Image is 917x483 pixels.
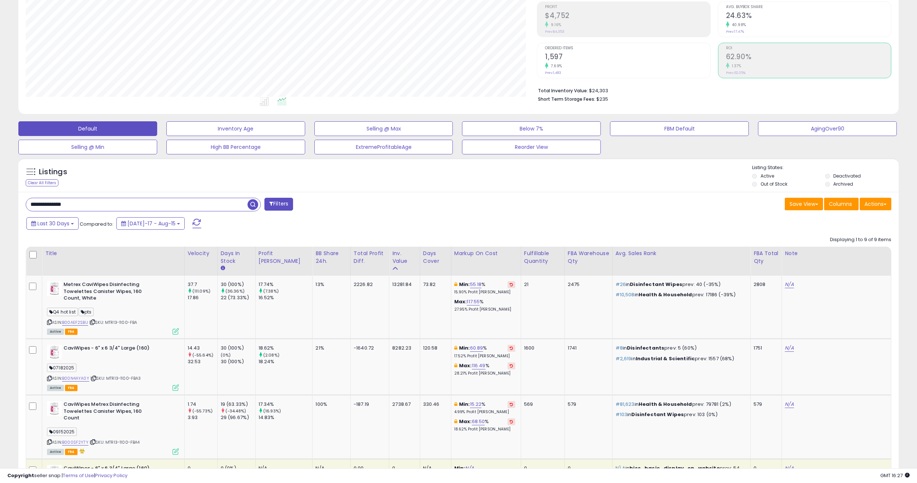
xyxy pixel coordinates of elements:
[454,250,518,257] div: Markup on Cost
[192,408,213,414] small: (-55.73%)
[423,281,445,288] div: 73.82
[615,250,747,257] div: Avg. Sales Rank
[785,344,794,352] a: N/A
[761,181,787,187] label: Out of Stock
[454,371,515,376] p: 28.21% Profit [PERSON_NAME]
[47,345,179,390] div: ASIN:
[596,96,608,103] span: $235
[615,411,628,418] span: #103
[833,173,861,179] label: Deactivated
[263,352,279,358] small: (2.08%)
[259,250,310,265] div: Profit [PERSON_NAME]
[259,281,313,288] div: 17.74%
[315,401,345,408] div: 100%
[615,281,626,288] span: #26
[225,408,246,414] small: (-34.48%)
[259,294,313,301] div: 16.52%
[315,345,345,351] div: 21%
[824,198,859,210] button: Columns
[761,173,774,179] label: Active
[830,236,891,243] div: Displaying 1 to 9 of 9 items
[18,121,157,136] button: Default
[459,362,472,369] b: Max:
[729,63,741,69] small: 1.37%
[630,281,682,288] span: Disinfectant Wipes
[39,167,67,177] h5: Listings
[472,418,485,425] a: 68.50
[47,308,78,316] span: Q4 hot list
[548,22,562,28] small: 9.16%
[64,401,153,423] b: CaviWipes Metrex Disinfecting Towelettes Canister Wipes, 160 Count
[221,250,252,265] div: Days In Stock
[188,294,217,301] div: 17.86
[459,418,472,425] b: Max:
[568,345,607,351] div: 1741
[116,217,185,230] button: [DATE]-17 - Aug-15
[754,401,776,408] div: 579
[47,281,62,296] img: 41l-yvn60DL._SL40_.jpg
[65,449,77,455] span: FBA
[833,181,853,187] label: Archived
[26,179,58,186] div: Clear All Filters
[47,449,64,455] span: All listings currently available for purchase on Amazon
[62,319,88,326] a: B00AEF2SBU
[263,408,281,414] small: (16.93%)
[423,401,445,408] div: 330.46
[392,345,414,351] div: 8282.23
[454,354,515,359] p: 17.52% Profit [PERSON_NAME]
[568,250,609,265] div: FBA Warehouse Qty
[188,414,217,421] div: 3.93
[454,307,515,312] p: 27.95% Profit [PERSON_NAME]
[26,217,79,230] button: Last 30 Days
[545,46,710,50] span: Ordered Items
[63,472,94,479] a: Terms of Use
[95,472,127,479] a: Privacy Policy
[548,63,562,69] small: 7.69%
[627,344,664,351] span: Disinfectants
[470,281,482,288] a: 55.18
[451,247,521,276] th: The percentage added to the cost of goods (COGS) that forms the calculator for Min & Max prices.
[64,281,153,304] b: Metrex CaviWipes Disinfecting Towelettes Canister Wipes, 160 Count, White
[538,86,886,94] li: $24,303
[752,164,899,171] p: Listing States:
[47,281,179,334] div: ASIN:
[354,281,383,288] div: 2226.82
[785,401,794,408] a: N/A
[615,291,745,298] p: in prev: 17186 (-39%)
[568,401,607,408] div: 579
[392,281,414,288] div: 13281.84
[45,250,181,257] div: Title
[354,250,386,265] div: Total Profit Diff.
[454,290,515,295] p: 15.90% Profit [PERSON_NAME]
[610,121,749,136] button: FBM Default
[615,345,745,351] p: in prev: 5 (60%)
[729,22,746,28] small: 40.98%
[785,250,888,257] div: Note
[314,140,453,154] button: ExtremeProfitableAge
[221,352,231,358] small: (0%)
[7,472,34,479] strong: Copyright
[221,401,255,408] div: 19 (63.33%)
[259,401,313,408] div: 17.34%
[615,401,635,408] span: #81,623
[538,96,595,102] b: Short Term Storage Fees:
[65,329,77,335] span: FBA
[315,281,345,288] div: 13%
[354,401,383,408] div: -187.19
[62,375,89,382] a: B00N4AYA0Y
[454,298,515,312] div: %
[90,375,141,381] span: | SKU: MTR13-1100-FBA3
[639,401,692,408] span: Health & Household
[392,250,416,265] div: Inv. value
[631,411,684,418] span: Disinfectant Wipes
[758,121,897,136] button: AgingOver90
[726,46,891,50] span: ROI
[423,345,445,351] div: 120.58
[259,358,313,365] div: 18.24%
[259,414,313,421] div: 14.83%
[726,71,745,75] small: Prev: 62.05%
[7,472,127,479] div: seller snap | |
[423,250,448,265] div: Days Cover
[221,265,225,272] small: Days In Stock.
[545,53,710,62] h2: 1,597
